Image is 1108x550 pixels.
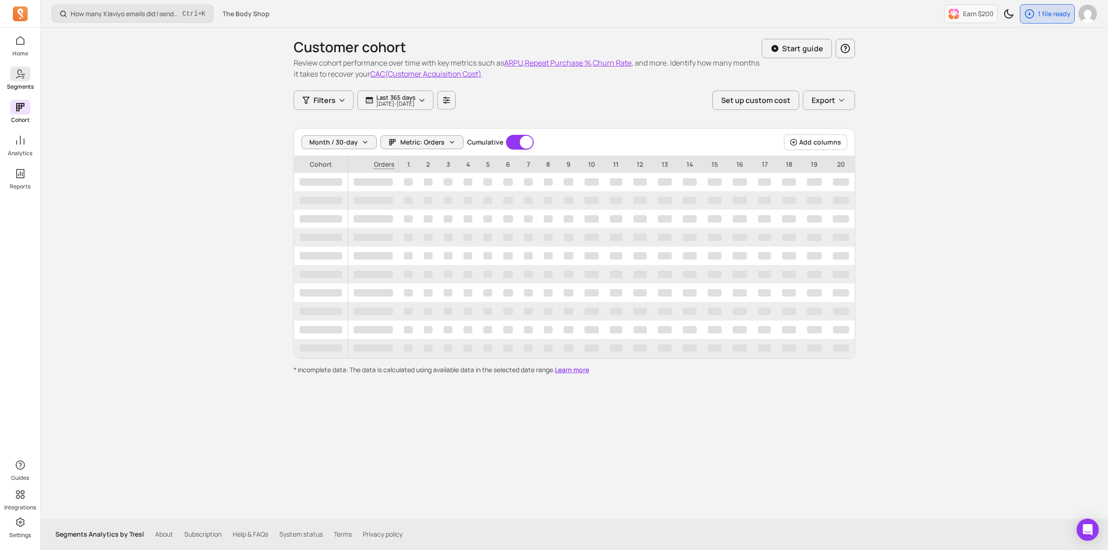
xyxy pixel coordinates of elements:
[610,178,622,186] span: ‌
[782,252,796,260] span: ‌
[610,234,622,241] span: ‌
[483,252,492,260] span: ‌
[593,57,632,68] button: Churn Rate
[762,39,832,58] button: Start guide
[444,215,452,223] span: ‌
[758,234,771,241] span: ‌
[733,271,747,278] span: ‌
[503,289,513,296] span: ‌
[758,308,771,315] span: ‌
[833,252,849,260] span: ‌
[354,345,393,352] span: ‌
[799,138,841,147] span: Add columns
[363,530,403,539] a: Privacy policy
[633,178,647,186] span: ‌
[708,326,722,333] span: ‌
[444,197,452,204] span: ‌
[733,197,747,204] span: ‌
[354,308,393,315] span: ‌
[658,345,672,352] span: ‌
[404,252,413,260] span: ‌
[555,365,589,375] button: Learn more
[564,252,573,260] span: ‌
[658,234,672,241] span: ‌
[758,252,771,260] span: ‌
[544,178,553,186] span: ‌
[354,178,393,186] span: ‌
[782,345,796,352] span: ‌
[758,215,771,223] span: ‌
[584,234,599,241] span: ‌
[544,345,553,352] span: ‌
[424,252,433,260] span: ‌
[503,326,513,333] span: ‌
[658,308,672,315] span: ‌
[683,197,697,204] span: ‌
[294,156,348,173] p: Cohort
[708,308,722,315] span: ‌
[464,308,472,315] span: ‌
[944,5,998,23] button: Earn $200
[300,234,342,241] span: ‌
[544,234,553,241] span: ‌
[733,252,747,260] span: ‌
[424,345,433,352] span: ‌
[708,252,722,260] span: ‌
[464,197,472,204] span: ‌
[782,178,796,186] span: ‌
[313,95,336,106] span: Filters
[354,271,393,278] span: ‌
[564,271,573,278] span: ‌
[404,271,413,278] span: ‌
[683,289,697,296] span: ‌
[733,308,747,315] span: ‌
[444,271,452,278] span: ‌
[584,178,599,186] span: ‌
[658,215,672,223] span: ‌
[610,197,622,204] span: ‌
[398,156,418,173] p: 1
[677,156,702,173] p: 14
[404,345,413,352] span: ‌
[633,215,647,223] span: ‌
[564,215,573,223] span: ‌
[184,530,222,539] a: Subscription
[658,326,672,333] span: ‌
[708,271,722,278] span: ‌
[11,116,30,124] p: Cohort
[12,50,28,57] p: Home
[424,197,433,204] span: ‌
[182,9,198,18] kbd: Ctrl
[182,9,205,18] span: +
[354,234,393,241] span: ‌
[4,504,36,511] p: Integrations
[833,215,849,223] span: ‌
[827,156,855,173] p: 20
[404,178,413,186] span: ‌
[294,39,762,55] h1: Customer cohort
[376,94,415,101] p: Last 365 days
[658,252,672,260] span: ‌
[803,91,855,110] button: Export
[233,530,268,539] a: Help & FAQs
[300,308,342,315] span: ‌
[807,289,822,296] span: ‌
[424,289,433,296] span: ‌
[300,252,342,260] span: ‌
[758,178,771,186] span: ‌
[503,197,513,204] span: ‌
[782,271,796,278] span: ‌
[464,252,472,260] span: ‌
[503,252,513,260] span: ‌
[727,156,753,173] p: 16
[478,156,498,173] p: 5
[418,156,438,173] p: 2
[584,215,599,223] span: ‌
[633,271,647,278] span: ‌
[564,178,573,186] span: ‌
[376,101,415,107] p: [DATE] - [DATE]
[524,289,533,296] span: ‌
[524,178,533,186] span: ‌
[610,215,622,223] span: ‌
[807,215,822,223] span: ‌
